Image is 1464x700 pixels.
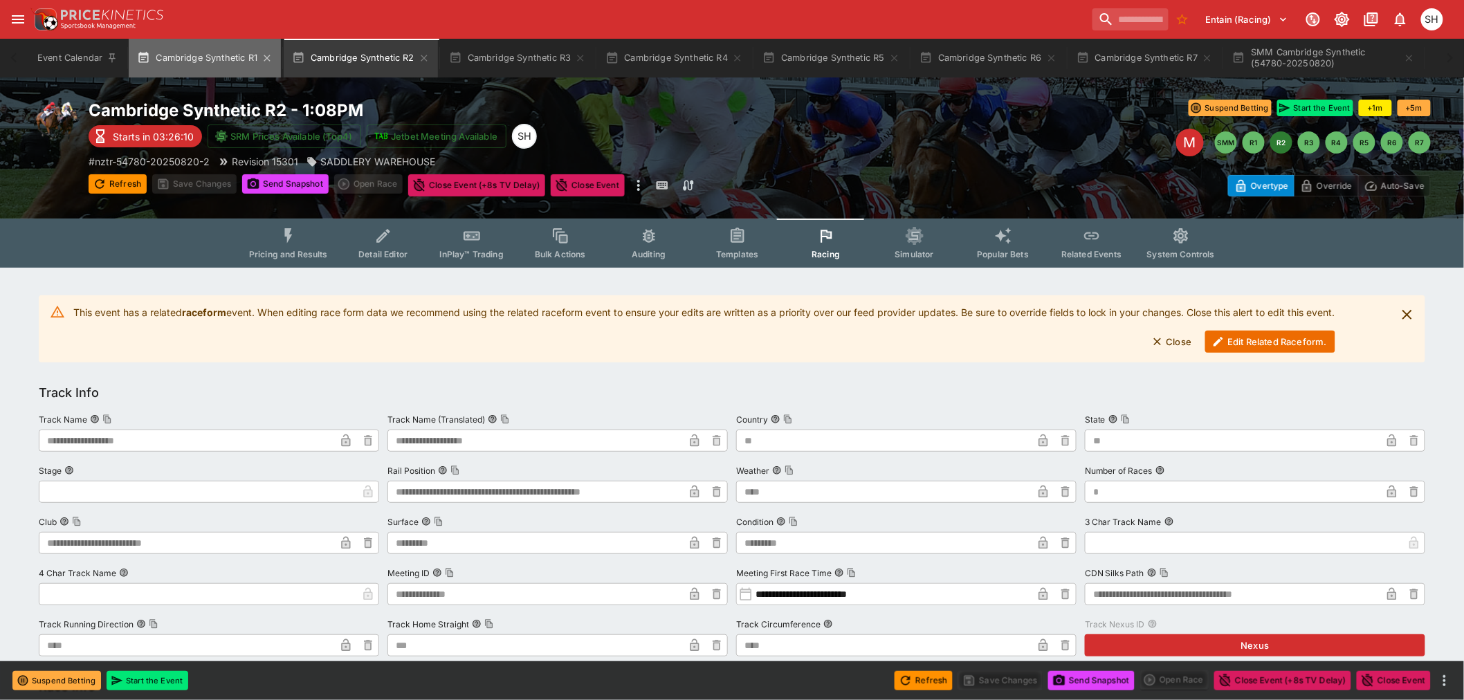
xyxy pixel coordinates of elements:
[387,618,469,630] p: Track Home Straight
[488,414,497,424] button: Track Name (Translated)Copy To Clipboard
[1421,8,1443,30] div: Scott Hunt
[754,39,908,77] button: Cambridge Synthetic R5
[1198,8,1297,30] button: Select Tenant
[232,154,298,169] p: Revision 15301
[1215,131,1431,154] nav: pagination navigation
[1409,131,1431,154] button: R7
[89,100,760,121] h2: Copy To Clipboard
[1085,414,1106,425] p: State
[1301,7,1326,32] button: Connected to PK
[358,249,408,259] span: Detail Editor
[39,414,87,425] p: Track Name
[771,414,780,424] button: CountryCopy To Clipboard
[1108,414,1118,424] button: StateCopy To Clipboard
[977,249,1029,259] span: Popular Bets
[182,306,226,318] strong: raceform
[1330,7,1355,32] button: Toggle light/dark mode
[238,219,1226,268] div: Event type filters
[1214,671,1351,690] button: Close Event (+8s TV Delay)
[597,39,751,77] button: Cambridge Synthetic R4
[334,174,403,194] div: split button
[39,618,134,630] p: Track Running Direction
[39,465,62,477] p: Stage
[440,249,504,259] span: InPlay™ Trading
[1228,175,1294,196] button: Overtype
[632,249,666,259] span: Auditing
[1298,131,1320,154] button: R3
[1381,131,1403,154] button: R6
[432,568,442,578] button: Meeting IDCopy To Clipboard
[60,517,69,526] button: ClubCopy To Clipboard
[736,567,832,579] p: Meeting First Race Time
[1085,618,1145,630] p: Track Nexus ID
[33,100,77,144] img: horse_racing.png
[149,619,158,629] button: Copy To Clipboard
[472,619,482,629] button: Track Home StraightCopy To Clipboard
[834,568,844,578] button: Meeting First Race TimeCopy To Clipboard
[736,465,769,477] p: Weather
[1417,4,1447,35] button: Scott Hunt
[630,174,647,196] button: more
[1121,414,1131,424] button: Copy To Clipboard
[445,568,455,578] button: Copy To Clipboard
[716,249,758,259] span: Templates
[320,154,435,169] p: SADDLERY WAREHOUSE
[1251,178,1288,193] p: Overtype
[1317,178,1352,193] p: Override
[208,125,361,148] button: SRM Prices Available (Top4)
[73,300,1335,358] div: This event has a related event. When editing race form data we recommend using the related racefo...
[113,129,194,144] p: Starts in 03:26:10
[61,23,136,29] img: Sportsbook Management
[1164,517,1174,526] button: 3 Char Track Name
[1048,671,1135,690] button: Send Snapshot
[1215,131,1237,154] button: SMM
[102,414,112,424] button: Copy To Clipboard
[1092,8,1169,30] input: search
[736,516,774,528] p: Condition
[1085,465,1153,477] p: Number of Races
[535,249,586,259] span: Bulk Actions
[512,124,537,149] div: Scott Hunt
[1085,567,1144,579] p: CDN Silks Path
[374,129,388,143] img: jetbet-logo.svg
[785,466,794,475] button: Copy To Clipboard
[387,516,419,528] p: Surface
[61,10,163,20] img: PriceKinetics
[421,517,431,526] button: SurfaceCopy To Clipboard
[284,39,438,77] button: Cambridge Synthetic R2
[1140,670,1209,690] div: split button
[911,39,1065,77] button: Cambridge Synthetic R6
[1353,131,1375,154] button: R5
[1068,39,1222,77] button: Cambridge Synthetic R7
[1144,331,1200,353] button: Close
[89,174,147,194] button: Refresh
[136,619,146,629] button: Track Running DirectionCopy To Clipboard
[29,39,126,77] button: Event Calendar
[408,174,545,196] button: Close Event (+8s TV Delay)
[1388,7,1413,32] button: Notifications
[1189,100,1272,116] button: Suspend Betting
[847,568,857,578] button: Copy To Clipboard
[1228,175,1431,196] div: Start From
[39,516,57,528] p: Club
[1061,249,1122,259] span: Related Events
[30,6,58,33] img: PriceKinetics Logo
[434,517,443,526] button: Copy To Clipboard
[823,619,833,629] button: Track Circumference
[783,414,793,424] button: Copy To Clipboard
[1270,131,1292,154] button: R2
[1224,39,1423,77] button: SMM Cambridge Synthetic (54780-20250820)
[1147,249,1215,259] span: System Controls
[500,414,510,424] button: Copy To Clipboard
[736,414,768,425] p: Country
[450,466,460,475] button: Copy To Clipboard
[1171,8,1193,30] button: No Bookmarks
[1326,131,1348,154] button: R4
[1155,466,1165,475] button: Number of Races
[249,249,328,259] span: Pricing and Results
[12,671,101,690] button: Suspend Betting
[387,414,485,425] p: Track Name (Translated)
[1436,672,1453,689] button: more
[895,249,934,259] span: Simulator
[1205,331,1335,353] button: Edit Related Raceform.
